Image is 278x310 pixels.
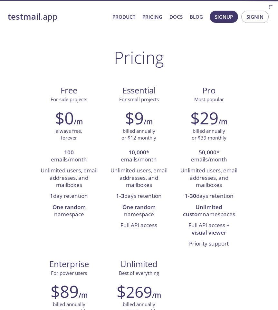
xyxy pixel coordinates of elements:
li: Priority support [179,238,239,249]
li: Unlimited users, email addresses, and mailboxes [39,165,99,191]
h1: Pricing [114,48,164,67]
strong: Unlimited custom [183,203,223,218]
li: Unlimited users, email addresses, and mailboxes [179,165,239,191]
a: Docs [169,13,183,21]
span: Unlimited [120,258,158,270]
strong: One random [53,203,86,211]
h2: $0 [55,108,74,128]
li: namespace [109,202,169,220]
span: Most popular [194,96,224,102]
li: days retention [179,191,239,202]
li: namespace [39,202,99,220]
a: Blog [190,13,203,21]
li: day retention [39,191,99,202]
h2: $89 [51,282,79,301]
strong: 1-3 [116,192,124,199]
p: billed annually or $39 monthly [192,128,226,141]
li: emails/month [39,147,99,166]
strong: 50,000 [199,149,216,156]
li: Full API access [109,220,169,231]
strong: 10,000 [129,149,146,156]
li: * emails/month [109,147,169,166]
h2: $ [117,282,152,301]
h6: /m [79,290,88,301]
span: Signin [246,13,264,21]
span: Essential [109,85,169,96]
li: Full API access + [179,220,239,238]
span: For side projects [51,96,87,102]
button: Signup [210,11,238,23]
strong: One random [122,203,156,211]
li: Unlimited users, email addresses, and mailboxes [109,165,169,191]
a: Product [112,13,135,21]
p: always free, forever [56,128,82,141]
h6: /m [218,116,227,127]
button: Signin [241,11,269,23]
strong: visual viewer [192,229,226,236]
p: billed annually or $12 monthly [121,128,156,141]
a: Pricing [142,13,162,21]
span: For small projects [119,96,159,102]
h6: /m [144,116,153,127]
span: For power users [51,270,87,276]
span: Pro [179,85,239,96]
span: Enterprise [39,259,99,270]
a: testmail.app [8,11,107,22]
strong: 1 [50,192,53,199]
span: Signup [215,13,233,21]
li: namespaces [179,202,239,220]
h2: $29 [190,108,218,128]
span: Free [39,85,99,96]
h6: /m [74,116,83,127]
strong: 1-30 [185,192,196,199]
span: Best of everything [119,270,159,276]
li: days retention [109,191,169,202]
strong: testmail [8,11,41,22]
h2: $9 [125,108,144,128]
span: 269 [126,281,152,302]
strong: 100 [64,149,74,156]
li: * emails/month [179,147,239,166]
h6: /m [152,290,161,301]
